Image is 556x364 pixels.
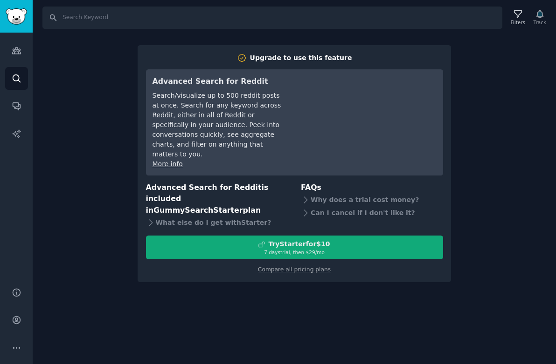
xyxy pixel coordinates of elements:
div: 7 days trial, then $ 29 /mo [146,249,443,256]
input: Search Keyword [42,7,502,29]
button: TryStarterfor$107 daystrial, then $29/mo [146,236,443,259]
a: Compare all pricing plans [258,266,331,273]
div: Try Starter for $10 [268,239,330,249]
h3: FAQs [301,182,443,194]
div: Search/visualize up to 500 reddit posts at once. Search for any keyword across Reddit, either in ... [153,91,284,159]
div: Filters [511,19,525,26]
div: What else do I get with Starter ? [146,216,288,229]
div: Can I cancel if I don't like it? [301,206,443,219]
iframe: YouTube video player [297,76,437,146]
div: Upgrade to use this feature [250,53,352,63]
h3: Advanced Search for Reddit is included in plan [146,182,288,216]
img: GummySearch logo [6,8,27,25]
h3: Advanced Search for Reddit [153,76,284,88]
span: GummySearch Starter [153,206,243,215]
a: More info [153,160,183,168]
div: Why does a trial cost money? [301,193,443,206]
